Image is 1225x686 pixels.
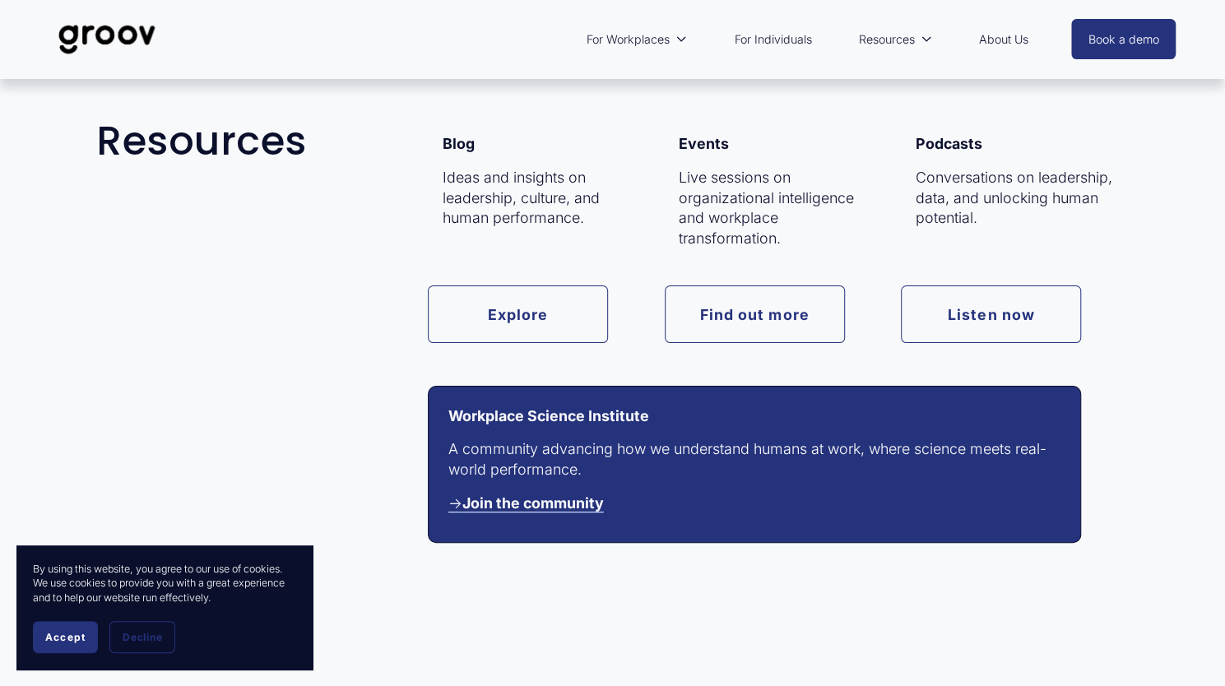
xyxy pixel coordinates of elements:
button: Decline [109,621,175,653]
span: Resources [859,29,915,50]
img: Groov | Unlock Human Potential at Work and in Life [49,12,165,67]
strong: Events [679,135,729,152]
p: Conversations on leadership, data, and unlocking human potential. [916,168,1115,229]
p: By using this website, you agree to our use of cookies. We use cookies to provide you with a grea... [33,562,296,605]
a: For Individuals [726,21,819,58]
span: Decline [123,631,162,643]
p: Ideas and insights on leadership, culture, and human performance. [442,168,640,229]
strong: Podcasts [916,135,982,152]
span: Accept [45,631,86,643]
button: Accept [33,621,98,653]
a: Book a demo [1071,19,1176,59]
a: Find out more [665,285,845,343]
a: folder dropdown [851,21,940,58]
a: folder dropdown [578,21,695,58]
h2: Resources [96,119,466,164]
span: For Workplaces [587,29,670,50]
section: Cookie banner [16,545,313,670]
span: A community advancing how we understand humans at work, where science meets real-world performance. [448,440,1046,478]
span: → [448,494,604,512]
a: →Join the community [448,494,604,512]
a: Listen now [901,285,1081,343]
p: Live sessions on organizational intelligence and workplace transformation. [679,168,878,250]
a: About Us [971,21,1037,58]
strong: Workplace Science Institute [448,407,649,424]
a: Explore [428,285,608,343]
strong: Join the community [462,494,604,512]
